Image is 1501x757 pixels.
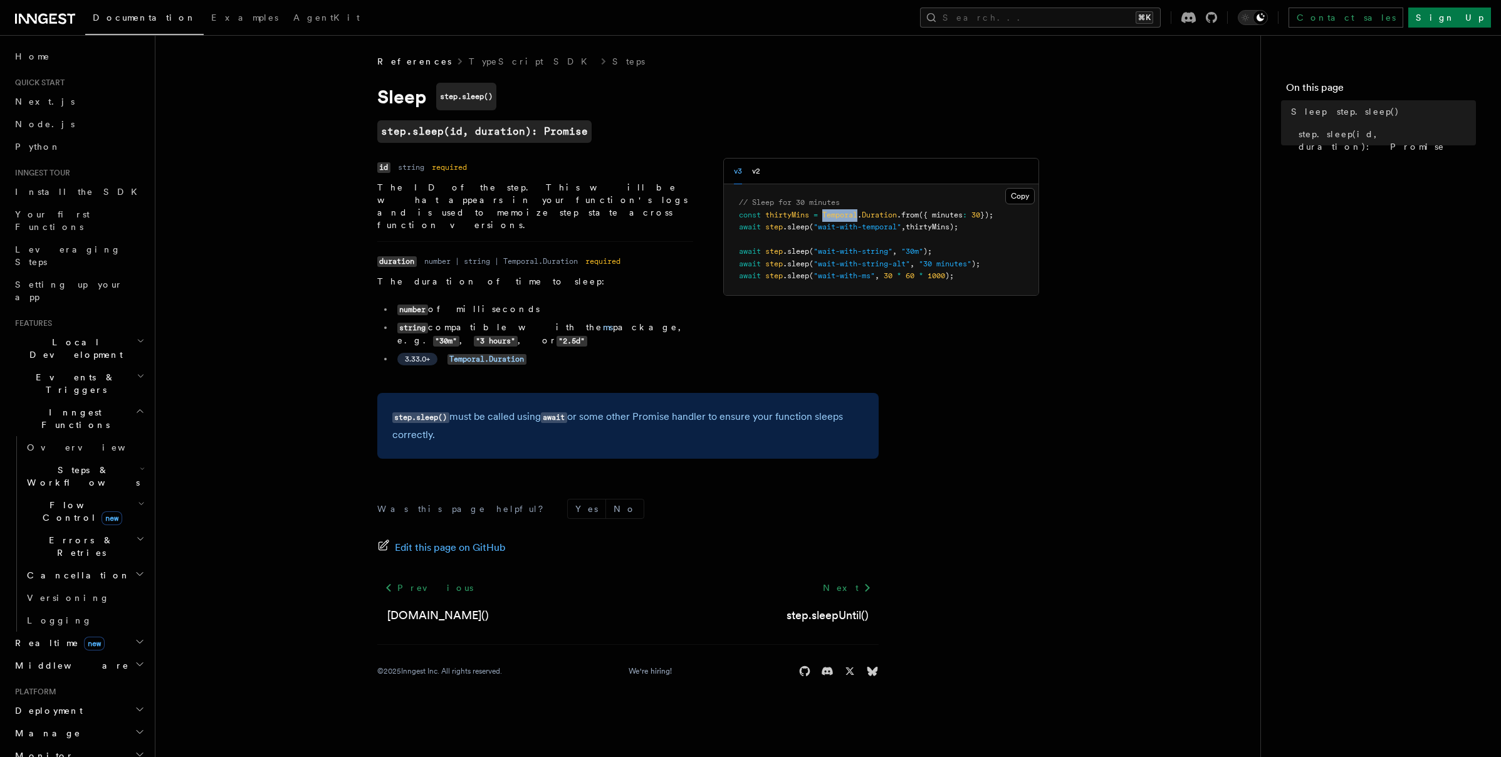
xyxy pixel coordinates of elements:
[211,13,278,23] span: Examples
[1286,100,1476,123] a: Sleep step.sleep()
[10,406,135,431] span: Inngest Functions
[10,90,147,113] a: Next.js
[10,722,147,744] button: Manage
[93,13,196,23] span: Documentation
[783,222,809,231] span: .sleep
[1408,8,1491,28] a: Sign Up
[10,113,147,135] a: Node.js
[395,539,506,556] span: Edit this page on GitHub
[765,259,783,268] span: step
[10,45,147,68] a: Home
[862,211,897,219] span: Duration
[15,142,61,152] span: Python
[377,539,506,556] a: Edit this page on GitHub
[204,4,286,34] a: Examples
[10,704,83,717] span: Deployment
[22,609,147,632] a: Logging
[27,615,92,625] span: Logging
[1005,188,1035,204] button: Copy
[809,271,813,280] span: (
[447,353,526,363] a: Temporal.Duration
[394,303,693,316] li: of milliseconds
[27,442,156,452] span: Overview
[15,97,75,107] span: Next.js
[585,256,620,266] dd: required
[377,256,417,267] code: duration
[857,211,862,219] span: .
[971,259,980,268] span: );
[606,499,644,518] button: No
[433,336,459,347] code: "30m"
[397,305,428,315] code: number
[1289,8,1403,28] a: Contact sales
[980,211,993,219] span: });
[387,607,489,624] a: [DOMAIN_NAME]()
[787,607,869,624] a: step.sleepUntil()
[1294,123,1476,158] a: step.sleep(id, duration): Promise
[10,699,147,722] button: Deployment
[84,637,105,650] span: new
[10,78,65,88] span: Quick start
[432,162,467,172] dd: required
[1286,80,1476,100] h4: On this page
[739,211,761,219] span: const
[752,159,760,184] button: v2
[945,271,954,280] span: );
[897,211,919,219] span: .from
[102,511,122,525] span: new
[22,587,147,609] a: Versioning
[963,211,967,219] span: :
[783,247,809,256] span: .sleep
[1291,105,1399,118] span: Sleep step.sleep()
[405,354,430,364] span: 3.33.0+
[397,323,428,333] code: string
[10,135,147,158] a: Python
[739,222,761,231] span: await
[15,50,50,63] span: Home
[809,259,813,268] span: (
[15,209,90,232] span: Your first Functions
[447,354,526,365] code: Temporal.Duration
[971,211,980,219] span: 30
[377,577,481,599] a: Previous
[734,159,742,184] button: v3
[920,8,1161,28] button: Search...⌘K
[1238,10,1268,25] button: Toggle dark mode
[910,259,914,268] span: ,
[541,412,567,423] code: await
[10,336,137,361] span: Local Development
[22,529,147,564] button: Errors & Retries
[1299,128,1476,153] span: step.sleep(id, duration): Promise
[10,687,56,697] span: Platform
[392,412,449,423] code: step.sleep()
[739,259,761,268] span: await
[398,162,424,172] dd: string
[424,256,578,266] dd: number | string | Temporal.Duration
[813,222,901,231] span: "wait-with-temporal"
[739,271,761,280] span: await
[10,637,105,649] span: Realtime
[286,4,367,34] a: AgentKit
[765,211,809,219] span: thirtyMins
[892,247,897,256] span: ,
[1136,11,1153,24] kbd: ⌘K
[85,4,204,35] a: Documentation
[10,366,147,401] button: Events & Triggers
[22,569,130,582] span: Cancellation
[392,408,864,444] p: must be called using or some other Promise handler to ensure your function sleeps correctly.
[377,666,502,676] div: © 2025 Inngest Inc. All rights reserved.
[783,259,809,268] span: .sleep
[901,222,906,231] span: ,
[436,83,496,110] code: step.sleep()
[394,321,693,347] li: compatible with the package, e.g. , , or
[377,275,693,288] p: The duration of time to sleep:
[10,238,147,273] a: Leveraging Steps
[765,271,783,280] span: step
[10,436,147,632] div: Inngest Functions
[813,211,818,219] span: =
[629,666,672,676] a: We're hiring!
[813,271,875,280] span: "wait-with-ms"
[928,271,945,280] span: 1000
[10,659,129,672] span: Middleware
[603,322,613,332] a: ms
